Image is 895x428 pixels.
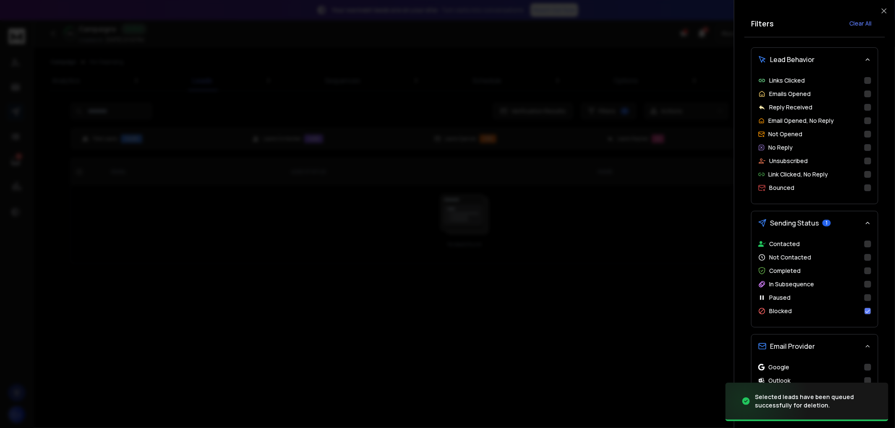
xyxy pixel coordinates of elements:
button: Clear All [843,15,878,32]
p: Not Contacted [769,253,811,262]
p: Paused [769,293,791,302]
p: Link Clicked, No Reply [768,170,828,179]
p: Links Clicked [769,76,805,85]
span: Lead Behavior [770,54,814,65]
button: Lead Behavior [751,48,878,71]
span: Sending Status [770,218,819,228]
button: Sending Status1 [751,211,878,235]
p: Bounced [769,184,794,192]
p: Email Opened, No Reply [768,117,834,125]
p: Emails Opened [769,90,811,98]
p: Unsubscribed [769,157,808,165]
div: Email Provider [751,358,878,410]
h2: Filters [751,18,774,29]
p: Blocked [769,307,792,315]
div: Sending Status1 [751,235,878,327]
p: Google [768,363,789,371]
p: Reply Received [769,103,812,112]
span: 1 [822,220,831,226]
p: Contacted [769,240,800,248]
span: Email Provider [770,341,815,351]
p: Not Opened [768,130,802,138]
p: Completed [769,267,801,275]
p: No Reply [768,143,793,152]
button: Email Provider [751,335,878,358]
p: In Subsequence [769,280,814,288]
div: Lead Behavior [751,71,878,204]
